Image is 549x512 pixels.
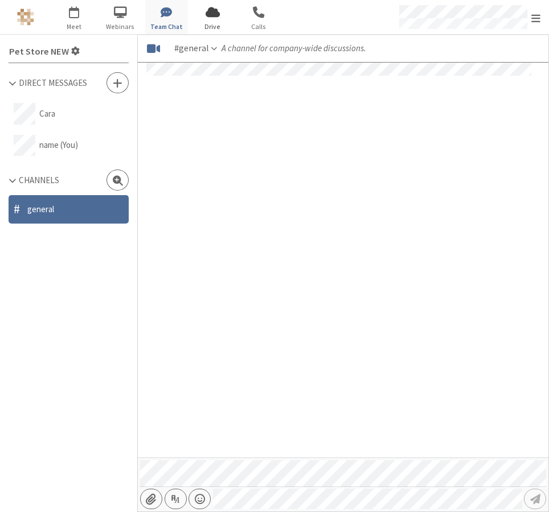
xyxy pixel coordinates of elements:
button: Settings [5,39,85,63]
button: Show formatting [165,489,187,509]
button: #general [170,39,222,58]
span: general [27,203,54,216]
span: # [14,200,20,218]
button: #general [9,195,129,224]
img: Pet Store NEW [17,9,34,26]
span: Pet Store NEW [9,47,69,57]
button: Cara [9,98,129,130]
span: A channel for company-wide discussions. [222,42,366,55]
span: Webinars [99,22,142,32]
span: Direct Messages [19,77,87,88]
button: Start a meeting [141,35,167,62]
span: Team Chat [145,22,188,32]
button: Send message [524,489,546,509]
span: Channels [19,175,59,185]
span: Calls [237,22,280,32]
button: name (You) [9,130,129,162]
button: Open menu [189,489,211,509]
span: Drive [191,22,234,32]
span: Meet [53,22,96,32]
